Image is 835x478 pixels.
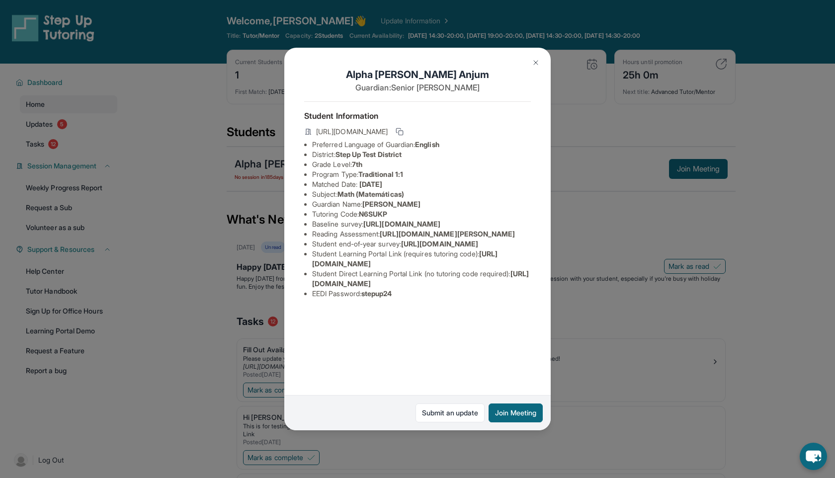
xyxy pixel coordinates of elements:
[401,239,478,248] span: [URL][DOMAIN_NAME]
[312,159,531,169] li: Grade Level:
[312,289,531,299] li: EEDI Password :
[304,68,531,81] h1: Alpha [PERSON_NAME] Anjum
[358,170,403,178] span: Traditional 1:1
[304,81,531,93] p: Guardian: Senior [PERSON_NAME]
[359,180,382,188] span: [DATE]
[312,249,531,269] li: Student Learning Portal Link (requires tutoring code) :
[312,150,531,159] li: District:
[316,127,388,137] span: [URL][DOMAIN_NAME]
[312,169,531,179] li: Program Type:
[352,160,362,168] span: 7th
[312,179,531,189] li: Matched Date:
[415,140,439,149] span: English
[489,403,543,422] button: Join Meeting
[362,200,420,208] span: [PERSON_NAME]
[337,190,404,198] span: Math (Matemáticas)
[359,210,387,218] span: N6SUKP
[416,403,485,422] a: Submit an update
[363,220,440,228] span: [URL][DOMAIN_NAME]
[312,229,531,239] li: Reading Assessment :
[361,289,392,298] span: stepup24
[394,126,406,138] button: Copy link
[312,239,531,249] li: Student end-of-year survey :
[380,230,515,238] span: [URL][DOMAIN_NAME][PERSON_NAME]
[532,59,540,67] img: Close Icon
[312,269,531,289] li: Student Direct Learning Portal Link (no tutoring code required) :
[800,443,827,470] button: chat-button
[312,189,531,199] li: Subject :
[312,199,531,209] li: Guardian Name :
[312,209,531,219] li: Tutoring Code :
[335,150,402,159] span: Step Up Test District
[312,219,531,229] li: Baseline survey :
[304,110,531,122] h4: Student Information
[312,140,531,150] li: Preferred Language of Guardian:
